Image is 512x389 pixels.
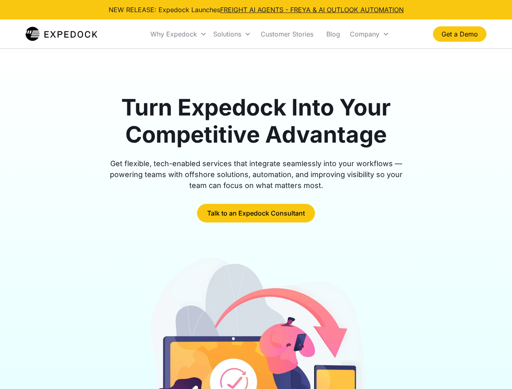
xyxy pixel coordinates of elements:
[101,94,412,148] h1: Turn Expedock Into Your Competitive Advantage
[26,26,97,42] a: home
[320,20,347,48] a: Blog
[26,26,97,42] img: Expedock Logo
[254,20,320,48] a: Customer Stories
[433,26,486,42] a: Get a Demo
[150,30,197,38] div: Why Expedock
[210,20,254,48] div: Solutions
[471,350,512,389] iframe: Chat Widget
[347,20,392,48] div: Company
[213,30,241,38] div: Solutions
[197,204,315,222] a: Talk to an Expedock Consultant
[147,20,210,48] div: Why Expedock
[220,6,404,14] a: FREIGHT AI AGENTS - FREYA & AI OUTLOOK AUTOMATION
[101,158,412,191] div: Get flexible, tech-enabled services that integrate seamlessly into your workflows — powering team...
[109,5,404,15] div: NEW RELEASE: Expedock Launches
[350,30,379,38] div: Company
